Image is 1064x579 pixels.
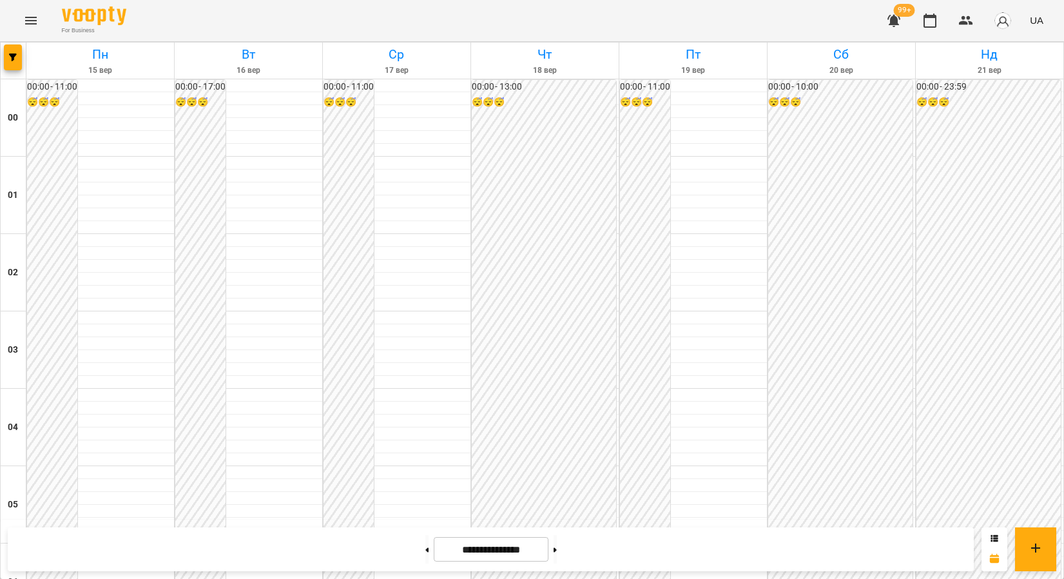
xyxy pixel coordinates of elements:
[994,12,1012,30] img: avatar_s.png
[177,44,320,64] h6: Вт
[916,95,1061,110] h6: 😴😴😴
[8,111,18,125] h6: 00
[175,95,226,110] h6: 😴😴😴
[324,95,374,110] h6: 😴😴😴
[8,343,18,357] h6: 03
[325,64,469,77] h6: 17 вер
[8,420,18,435] h6: 04
[620,95,670,110] h6: 😴😴😴
[8,266,18,280] h6: 02
[27,95,77,110] h6: 😴😴😴
[62,26,126,35] span: For Business
[620,80,670,94] h6: 00:00 - 11:00
[621,44,765,64] h6: Пт
[769,64,913,77] h6: 20 вер
[325,44,469,64] h6: Ср
[177,64,320,77] h6: 16 вер
[918,44,1061,64] h6: Нд
[473,44,617,64] h6: Чт
[324,80,374,94] h6: 00:00 - 11:00
[8,188,18,202] h6: 01
[175,80,226,94] h6: 00:00 - 17:00
[769,44,913,64] h6: Сб
[621,64,765,77] h6: 19 вер
[62,6,126,25] img: Voopty Logo
[768,80,913,94] h6: 00:00 - 10:00
[894,4,915,17] span: 99+
[472,95,616,110] h6: 😴😴😴
[15,5,46,36] button: Menu
[28,64,172,77] h6: 15 вер
[918,64,1061,77] h6: 21 вер
[28,44,172,64] h6: Пн
[768,95,913,110] h6: 😴😴😴
[472,80,616,94] h6: 00:00 - 13:00
[27,80,77,94] h6: 00:00 - 11:00
[1030,14,1043,27] span: UA
[1025,8,1049,32] button: UA
[473,64,617,77] h6: 18 вер
[8,498,18,512] h6: 05
[916,80,1061,94] h6: 00:00 - 23:59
